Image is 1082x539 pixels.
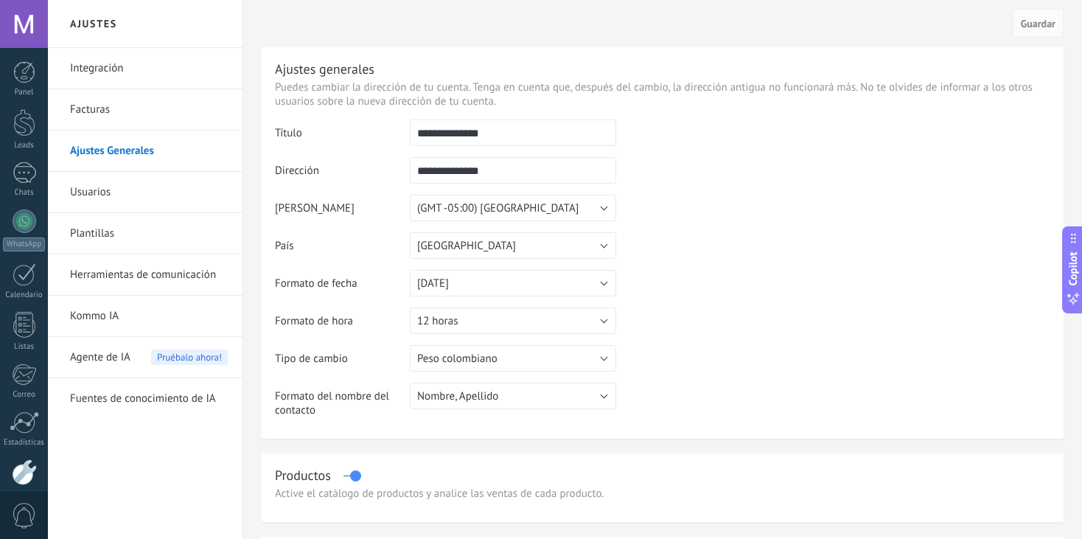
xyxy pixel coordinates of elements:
button: 12 horas [410,307,616,334]
span: Guardar [1021,18,1055,29]
button: Peso colombiano [410,345,616,372]
a: Agente de IAPruébalo ahora! [70,337,228,378]
a: Fuentes de conocimiento de IA [70,378,228,420]
td: Formato de fecha [275,270,410,307]
td: Formato del nombre del contacto [275,383,410,428]
div: Listas [3,342,46,352]
a: Ajustes Generales [70,131,228,172]
span: Copilot [1066,251,1081,285]
div: Chats [3,188,46,198]
li: Herramientas de comunicación [48,254,242,296]
span: Nombre, Apellido [417,389,498,403]
span: Peso colombiano [417,352,498,366]
td: País [275,232,410,270]
span: Agente de IA [70,337,130,378]
div: Ajustes generales [275,60,374,77]
a: Plantillas [70,213,228,254]
td: Tipo de cambio [275,345,410,383]
div: Correo [3,390,46,400]
td: [PERSON_NAME] [275,195,410,232]
p: Puedes cambiar la dirección de tu cuenta. Tenga en cuenta que, después del cambio, la dirección a... [275,80,1050,108]
button: [DATE] [410,270,616,296]
li: Agente de IA [48,337,242,378]
li: Plantillas [48,213,242,254]
td: Título [275,119,410,157]
li: Kommo IA [48,296,242,337]
div: Panel [3,88,46,97]
li: Fuentes de conocimiento de IA [48,378,242,419]
div: Active el catálogo de productos y analice las ventas de cada producto. [275,487,1050,501]
li: Usuarios [48,172,242,213]
a: Herramientas de comunicación [70,254,228,296]
span: (GMT -05:00) [GEOGRAPHIC_DATA] [417,201,579,215]
td: Dirección [275,157,410,195]
div: WhatsApp [3,237,45,251]
td: Formato de hora [275,307,410,345]
div: Productos [275,467,331,484]
li: Facturas [48,89,242,131]
div: Estadísticas [3,438,46,448]
button: [GEOGRAPHIC_DATA] [410,232,616,259]
div: Calendario [3,291,46,300]
li: Integración [48,48,242,89]
span: Pruébalo ahora! [151,350,228,365]
button: Nombre, Apellido [410,383,616,409]
button: Guardar [1013,9,1064,37]
span: [GEOGRAPHIC_DATA] [417,239,516,253]
a: Integración [70,48,228,89]
span: 12 horas [417,314,458,328]
div: Leads [3,141,46,150]
a: Usuarios [70,172,228,213]
div: Ajustes [3,490,46,499]
a: Facturas [70,89,228,131]
a: Kommo IA [70,296,228,337]
button: (GMT -05:00) [GEOGRAPHIC_DATA] [410,195,616,221]
li: Ajustes Generales [48,131,242,172]
span: [DATE] [417,277,449,291]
